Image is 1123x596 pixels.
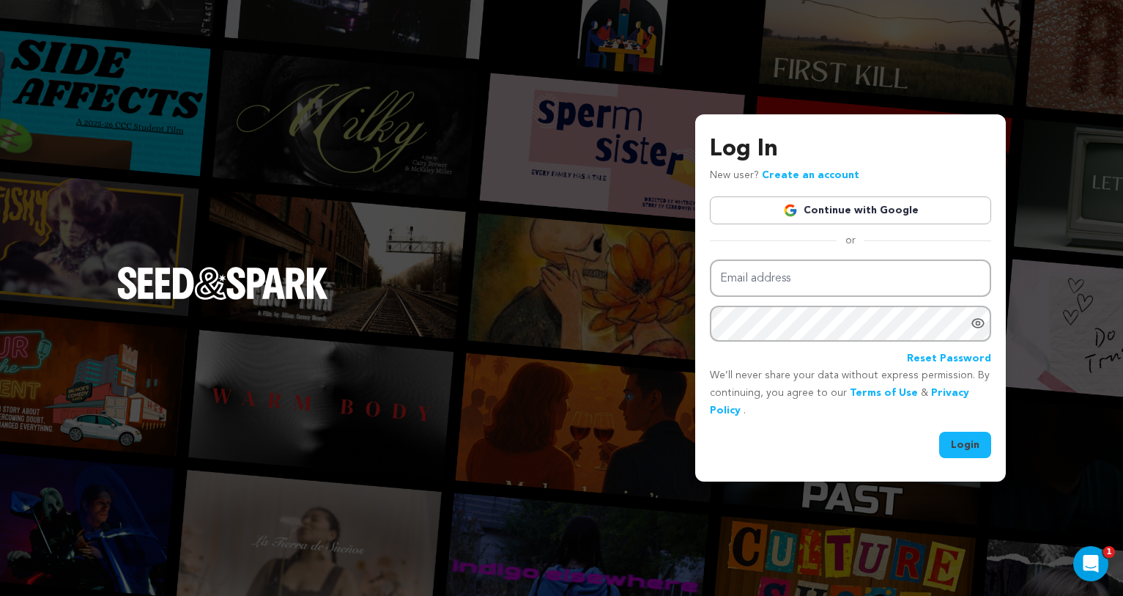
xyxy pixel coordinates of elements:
[971,316,985,331] a: Show password as plain text. Warning: this will display your password on the screen.
[907,350,991,368] a: Reset Password
[710,367,991,419] p: We’ll never share your data without express permission. By continuing, you agree to our & .
[710,260,991,297] input: Email address
[837,233,864,248] span: or
[117,267,328,299] img: Seed&Spark Logo
[762,170,859,180] a: Create an account
[710,196,991,224] a: Continue with Google
[710,167,859,185] p: New user?
[783,203,798,218] img: Google logo
[939,432,991,458] button: Login
[117,267,328,328] a: Seed&Spark Homepage
[1073,546,1108,581] iframe: Intercom live chat
[1103,546,1115,558] span: 1
[710,132,991,167] h3: Log In
[850,388,918,398] a: Terms of Use
[710,388,969,416] a: Privacy Policy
